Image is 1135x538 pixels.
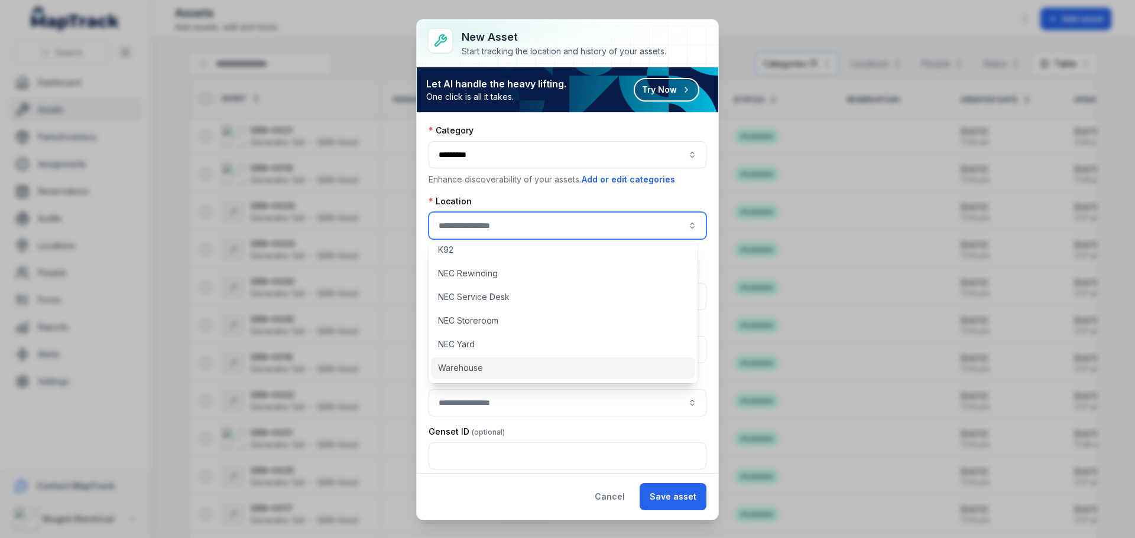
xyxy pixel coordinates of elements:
button: Cancel [585,483,635,510]
span: Warehouse [438,362,483,374]
span: K92 [438,244,453,256]
p: Enhance discoverability of your assets. [429,173,706,186]
h3: New asset [462,29,666,45]
span: NEC Rewinding [438,268,498,279]
label: Genset ID [429,426,505,438]
span: NEC Yard [438,338,475,350]
span: One click is all it takes. [426,91,566,103]
span: NEC Storeroom [438,315,498,327]
div: Start tracking the location and history of your assets. [462,45,666,57]
span: NEC Service Desk [438,291,510,303]
label: Category [429,125,474,136]
button: Save asset [640,483,706,510]
strong: Let AI handle the heavy lifting. [426,77,566,91]
button: Try Now [634,78,699,102]
label: Location [429,195,472,207]
button: Add or edit categories [581,173,676,186]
